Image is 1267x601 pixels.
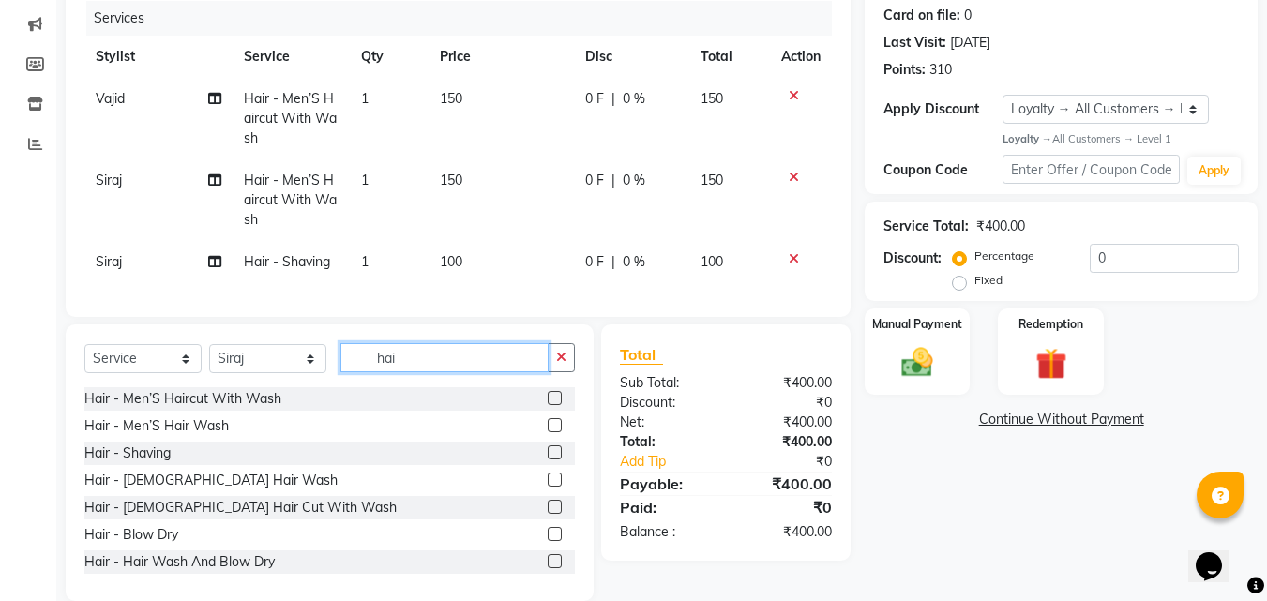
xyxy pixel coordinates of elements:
[606,373,726,393] div: Sub Total:
[84,389,281,409] div: Hair - Men’S Haircut With Wash
[974,248,1034,264] label: Percentage
[726,393,846,413] div: ₹0
[585,89,604,109] span: 0 F
[883,248,942,268] div: Discount:
[623,252,645,272] span: 0 %
[883,99,1002,119] div: Apply Discount
[964,6,972,25] div: 0
[611,171,615,190] span: |
[84,552,275,572] div: Hair - Hair Wash And Blow Dry
[1188,526,1248,582] iframe: chat widget
[883,217,969,236] div: Service Total:
[606,432,726,452] div: Total:
[689,36,771,78] th: Total
[96,90,125,107] span: Vajid
[1026,344,1077,383] img: _gift.svg
[883,60,926,80] div: Points:
[361,172,369,188] span: 1
[606,496,726,518] div: Paid:
[606,473,726,495] div: Payable:
[726,373,846,393] div: ₹400.00
[96,172,122,188] span: Siraj
[950,33,990,53] div: [DATE]
[84,443,171,463] div: Hair - Shaving
[585,171,604,190] span: 0 F
[623,171,645,190] span: 0 %
[84,525,178,545] div: Hair - Blow Dry
[1003,131,1239,147] div: All Customers → Level 1
[340,343,549,372] input: Search or Scan
[868,410,1254,429] a: Continue Without Payment
[620,345,663,365] span: Total
[84,36,233,78] th: Stylist
[726,522,846,542] div: ₹400.00
[883,6,960,25] div: Card on file:
[361,90,369,107] span: 1
[440,253,462,270] span: 100
[976,217,1025,236] div: ₹400.00
[872,316,962,333] label: Manual Payment
[929,60,952,80] div: 310
[585,252,604,272] span: 0 F
[974,272,1003,289] label: Fixed
[726,432,846,452] div: ₹400.00
[233,36,351,78] th: Service
[440,90,462,107] span: 150
[440,172,462,188] span: 150
[611,89,615,109] span: |
[361,253,369,270] span: 1
[574,36,689,78] th: Disc
[606,452,746,472] a: Add Tip
[1018,316,1083,333] label: Redemption
[701,253,723,270] span: 100
[611,252,615,272] span: |
[429,36,574,78] th: Price
[747,452,847,472] div: ₹0
[1187,157,1241,185] button: Apply
[606,413,726,432] div: Net:
[726,496,846,518] div: ₹0
[726,413,846,432] div: ₹400.00
[883,160,1002,180] div: Coupon Code
[86,1,846,36] div: Services
[350,36,429,78] th: Qty
[1003,132,1052,145] strong: Loyalty →
[701,90,723,107] span: 150
[892,344,943,380] img: _cash.svg
[701,172,723,188] span: 150
[606,522,726,542] div: Balance :
[84,498,397,518] div: Hair - [DEMOGRAPHIC_DATA] Hair Cut With Wash
[96,253,122,270] span: Siraj
[883,33,946,53] div: Last Visit:
[244,172,337,228] span: Hair - Men’S Haircut With Wash
[244,90,337,146] span: Hair - Men’S Haircut With Wash
[84,471,338,490] div: Hair - [DEMOGRAPHIC_DATA] Hair Wash
[726,473,846,495] div: ₹400.00
[84,416,229,436] div: Hair - Men’S Hair Wash
[623,89,645,109] span: 0 %
[606,393,726,413] div: Discount:
[244,253,330,270] span: Hair - Shaving
[1003,155,1180,184] input: Enter Offer / Coupon Code
[770,36,832,78] th: Action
